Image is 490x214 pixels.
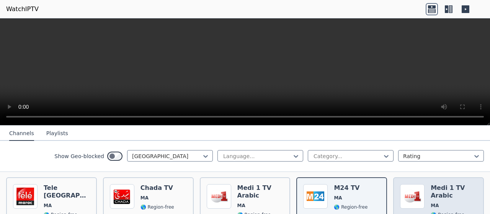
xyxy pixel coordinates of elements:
span: 🌎 Region-free [334,204,367,210]
span: MA [44,203,52,209]
h6: Medi 1 TV Arabic [431,184,477,199]
img: Tele Maroc [13,184,38,209]
button: Playlists [46,126,68,141]
span: MA [140,195,149,201]
span: MA [431,203,439,209]
img: Medi 1 TV Arabic [400,184,425,209]
img: Chada TV [110,184,134,209]
span: MA [334,195,342,201]
img: Medi 1 TV Arabic [207,184,231,209]
span: 🌎 Region-free [140,204,174,210]
a: WatchIPTV [6,5,39,14]
h6: Tele [GEOGRAPHIC_DATA] [44,184,90,199]
h6: Chada TV [140,184,174,192]
h6: M24 TV [334,184,367,192]
button: Channels [9,126,34,141]
label: Show Geo-blocked [54,152,104,160]
span: MA [237,203,245,209]
img: M24 TV [303,184,328,209]
h6: Medi 1 TV Arabic [237,184,284,199]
